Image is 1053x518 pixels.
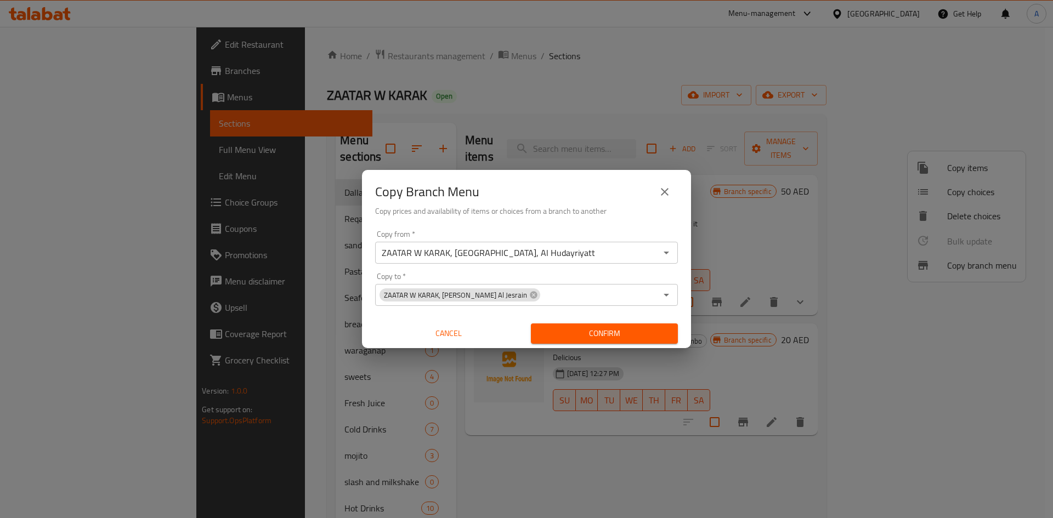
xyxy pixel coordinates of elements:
[380,290,531,300] span: ZAATAR W KARAK, [PERSON_NAME] Al Jesrain
[659,245,674,260] button: Open
[380,288,540,301] div: ZAATAR W KARAK, [PERSON_NAME] Al Jesrain
[659,287,674,303] button: Open
[531,323,678,344] button: Confirm
[380,327,518,340] span: Cancel
[375,183,479,201] h2: Copy Branch Menu
[652,179,678,205] button: close
[540,327,669,340] span: Confirm
[375,205,678,217] h6: Copy prices and availability of items or choices from a branch to another
[375,323,522,344] button: Cancel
